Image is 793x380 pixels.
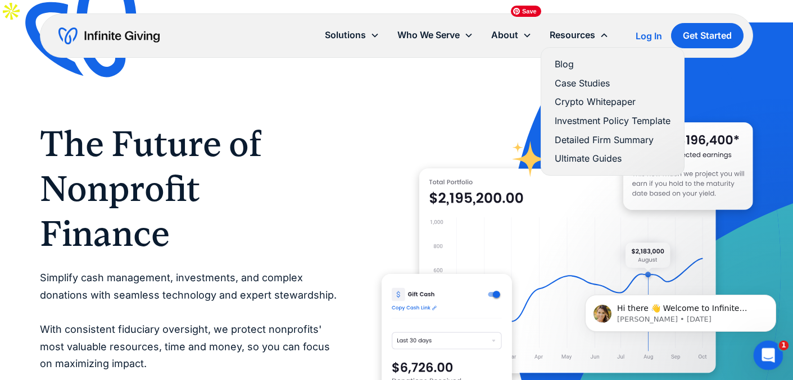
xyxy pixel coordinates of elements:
div: About [491,28,518,43]
a: Case Studies [555,76,670,91]
h1: The Future of Nonprofit Finance [40,121,337,256]
div: Resources [541,23,618,47]
span: 1 [779,341,789,351]
div: Who We Serve [397,28,460,43]
a: Get Started [671,23,744,48]
span: Save [511,6,541,17]
a: Blog [555,57,670,72]
nav: Resources [541,47,685,176]
div: About [482,23,541,47]
a: Log In [636,29,662,43]
a: Ultimate Guides [555,151,670,166]
div: Solutions [316,23,388,47]
iframe: Intercom notifications message [568,271,793,350]
p: Simplify cash management, investments, and complex donations with seamless technology and expert ... [40,269,337,373]
a: Investment Policy Template [555,113,670,129]
a: Crypto Whitepaper [555,94,670,109]
a: Detailed Firm Summary [555,132,670,148]
div: Solutions [325,28,366,43]
div: Log In [636,31,662,40]
div: Who We Serve [388,23,482,47]
img: nonprofit donation platform [419,168,717,373]
div: Resources [550,28,595,43]
a: home [58,27,160,45]
iframe: Intercom live chat [754,341,783,370]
